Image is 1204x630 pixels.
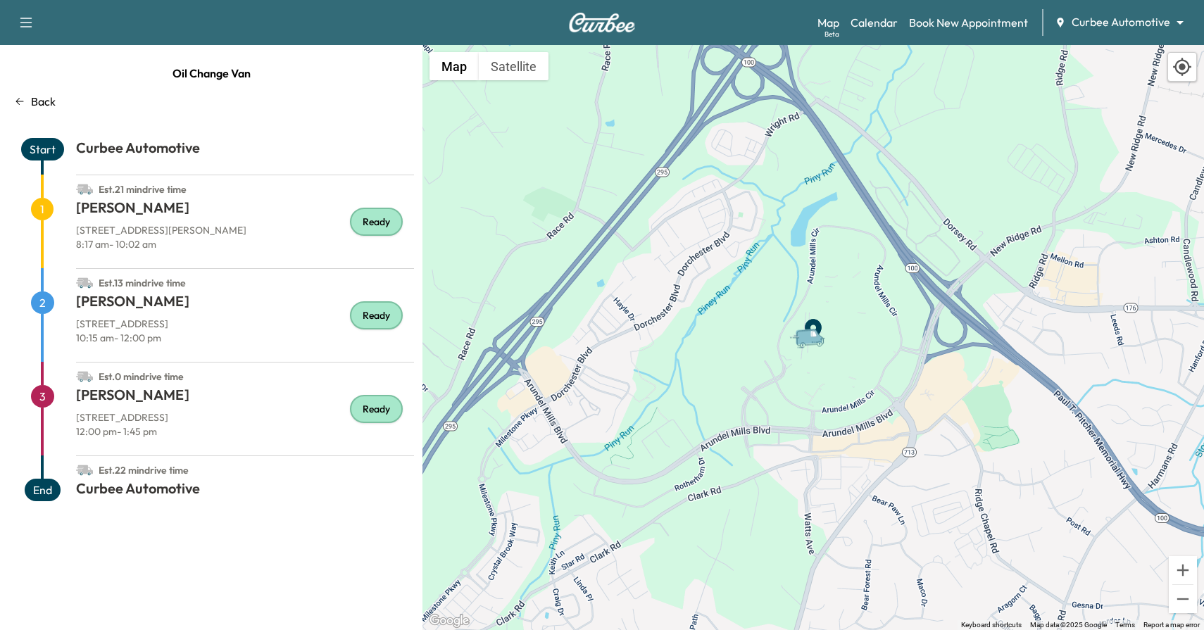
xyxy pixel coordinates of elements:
button: Show satellite imagery [479,52,548,80]
gmp-advanced-marker: Van [789,313,838,338]
span: 2 [31,291,54,314]
a: Book New Appointment [909,14,1028,31]
p: [STREET_ADDRESS] [76,317,414,331]
gmp-advanced-marker: End Point [799,310,827,338]
span: Curbee Automotive [1072,14,1170,30]
span: Est. 21 min drive time [99,183,187,196]
span: 1 [31,198,54,220]
p: [STREET_ADDRESS][PERSON_NAME] [76,223,414,237]
button: Zoom in [1169,556,1197,584]
span: Est. 22 min drive time [99,464,189,477]
span: End [25,479,61,501]
p: 8:17 am - 10:02 am [76,237,414,251]
span: Est. 0 min drive time [99,370,184,383]
button: Keyboard shortcuts [961,620,1022,630]
div: Beta [824,29,839,39]
a: Calendar [851,14,898,31]
div: Ready [350,301,403,329]
p: 12:00 pm - 1:45 pm [76,424,414,439]
span: Est. 13 min drive time [99,277,186,289]
span: Map data ©2025 Google [1030,621,1107,629]
span: 3 [31,385,54,408]
div: Ready [350,208,403,236]
a: Terms (opens in new tab) [1115,621,1135,629]
button: Zoom out [1169,585,1197,613]
p: [STREET_ADDRESS] [76,410,414,424]
a: Report a map error [1143,621,1200,629]
img: Curbee Logo [568,13,636,32]
span: Oil Change Van [173,59,251,87]
h1: [PERSON_NAME] [76,291,414,317]
div: Recenter map [1167,52,1197,82]
div: Ready [350,395,403,423]
button: Show street map [429,52,479,80]
p: Back [31,93,56,110]
h1: [PERSON_NAME] [76,385,414,410]
p: 10:15 am - 12:00 pm [76,331,414,345]
a: Open this area in Google Maps (opens a new window) [426,612,472,630]
a: MapBeta [817,14,839,31]
h1: Curbee Automotive [76,138,414,163]
img: Google [426,612,472,630]
h1: [PERSON_NAME] [76,198,414,223]
h1: Curbee Automotive [76,479,414,504]
span: Start [21,138,64,160]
